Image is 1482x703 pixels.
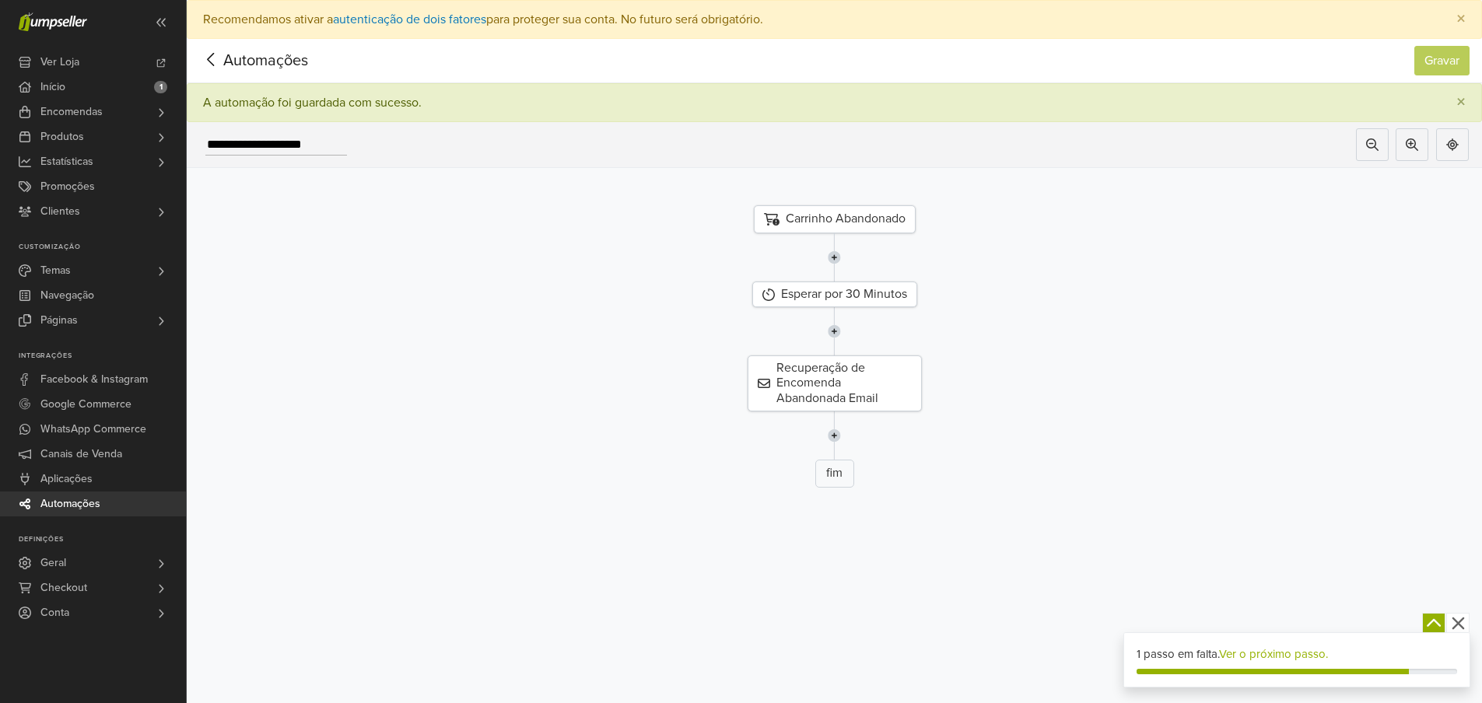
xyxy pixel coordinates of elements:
img: line-7960e5f4d2b50ad2986e.svg [828,307,841,355]
a: autenticação de dois fatores [333,12,486,27]
span: Facebook & Instagram [40,367,148,392]
span: × [1456,8,1466,30]
div: A automação foi guardada com sucesso. [203,95,422,110]
div: 1 passo em falta. [1137,645,1457,663]
p: Definições [19,535,186,544]
span: Navegação [40,283,94,308]
span: Geral [40,551,66,575]
span: Canais de Venda [40,442,122,467]
span: Google Commerce [40,392,131,417]
button: Gravar [1414,46,1470,75]
span: Aplicações [40,467,93,491]
img: line-7960e5f4d2b50ad2986e.svg [828,411,841,460]
div: Recuperação de Encomenda Abandonada Email [748,355,922,411]
div: Esperar por 30 Minutos [752,282,917,307]
p: Customização [19,243,186,252]
span: 1 [154,81,167,93]
button: Close [1441,1,1481,38]
div: Carrinho Abandonado [754,205,916,233]
span: Produtos [40,124,84,149]
span: Estatísticas [40,149,93,174]
span: Checkout [40,575,87,600]
span: Encomendas [40,100,103,124]
span: Automações [40,491,100,516]
span: Início [40,75,65,100]
span: Páginas [40,308,78,333]
span: Promoções [40,174,95,199]
p: Integrações [19,351,186,361]
span: Automações [199,49,284,72]
span: × [1456,91,1466,114]
span: Conta [40,600,69,625]
div: fim [815,460,854,488]
span: WhatsApp Commerce [40,417,146,442]
span: Clientes [40,199,80,224]
img: line-7960e5f4d2b50ad2986e.svg [828,233,841,282]
a: Ver o próximo passo. [1219,647,1328,661]
span: Temas [40,258,71,283]
span: Ver Loja [40,50,79,75]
